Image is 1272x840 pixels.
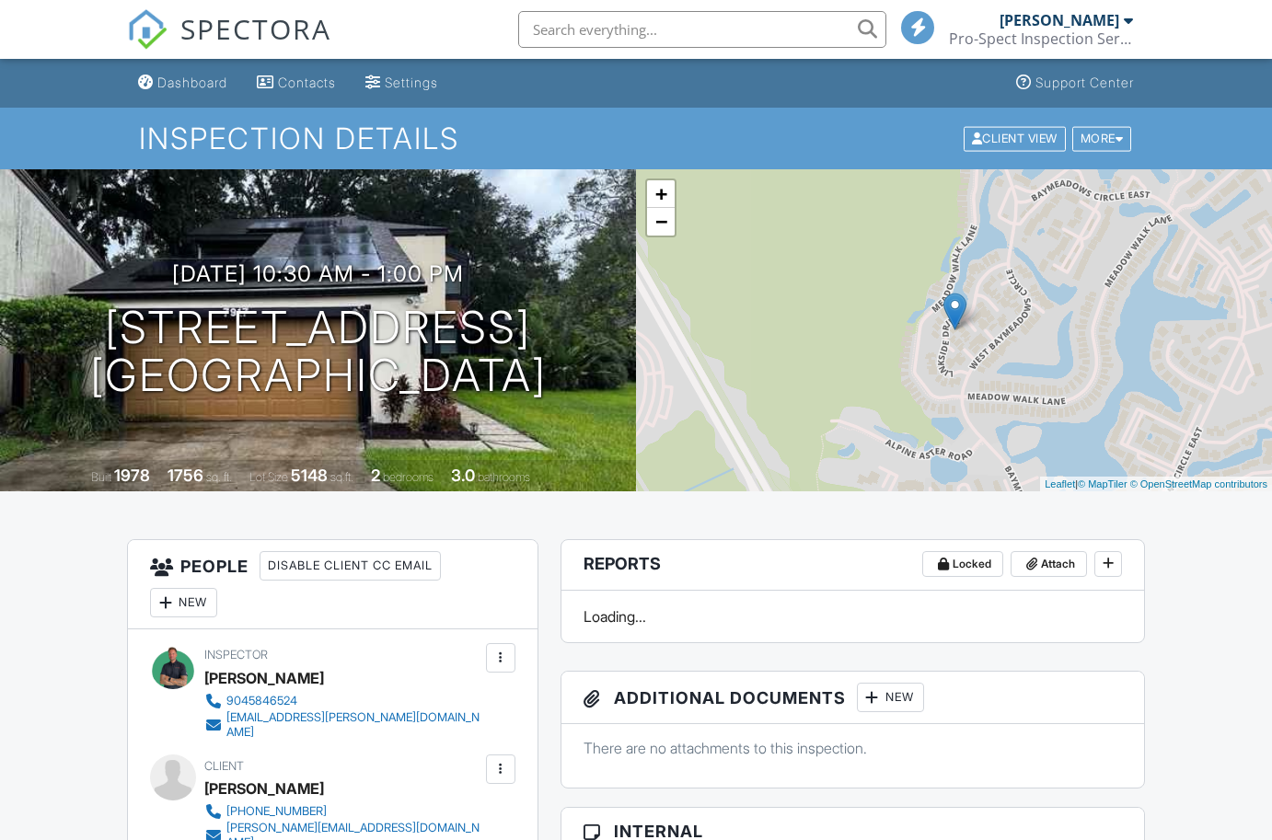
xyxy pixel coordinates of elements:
a: [PHONE_NUMBER] [204,802,481,821]
div: Support Center [1035,75,1134,90]
a: © OpenStreetMap contributors [1130,478,1267,489]
span: SPECTORA [180,9,331,48]
input: Search everything... [518,11,886,48]
h3: Additional Documents [561,672,1144,724]
div: Dashboard [157,75,227,90]
div: 2 [371,466,380,485]
div: Client View [964,126,1066,151]
span: bathrooms [478,470,530,484]
div: Disable Client CC Email [260,551,441,581]
span: Inspector [204,648,268,662]
div: New [150,588,217,617]
a: Support Center [1009,66,1141,100]
div: [PERSON_NAME] [204,664,324,692]
p: There are no attachments to this inspection. [584,738,1122,758]
a: Zoom out [647,208,675,236]
span: Built [91,470,111,484]
div: | [1040,477,1272,492]
div: 1978 [114,466,150,485]
a: © MapTiler [1078,478,1127,489]
h3: [DATE] 10:30 am - 1:00 pm [172,261,464,286]
div: Pro-Spect Inspection Services Jacksonville Division [949,29,1133,48]
div: Settings [385,75,438,90]
a: Settings [358,66,445,100]
div: 1756 [168,466,203,485]
a: SPECTORA [127,25,331,63]
div: 9045846524 [226,694,297,708]
div: More [1072,126,1132,151]
span: sq.ft. [330,470,353,484]
div: [PERSON_NAME] [204,775,324,802]
h1: Inspection Details [139,122,1133,155]
span: bedrooms [383,470,434,484]
a: Client View [962,131,1070,144]
a: Leaflet [1045,478,1075,489]
a: Contacts [249,66,343,100]
img: The Best Home Inspection Software - Spectora [127,9,168,50]
a: Dashboard [131,66,235,100]
div: [PHONE_NUMBER] [226,804,327,819]
a: 9045846524 [204,692,481,710]
div: 5148 [291,466,328,485]
div: 3.0 [451,466,475,485]
div: [PERSON_NAME] [1000,11,1119,29]
a: [EMAIL_ADDRESS][PERSON_NAME][DOMAIN_NAME] [204,710,481,740]
span: Lot Size [249,470,288,484]
div: Contacts [278,75,336,90]
div: [EMAIL_ADDRESS][PERSON_NAME][DOMAIN_NAME] [226,710,481,740]
h1: [STREET_ADDRESS] [GEOGRAPHIC_DATA] [90,304,547,401]
div: New [857,683,924,712]
span: sq. ft. [206,470,232,484]
span: Client [204,759,244,773]
h3: People [128,540,538,629]
a: Zoom in [647,180,675,208]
